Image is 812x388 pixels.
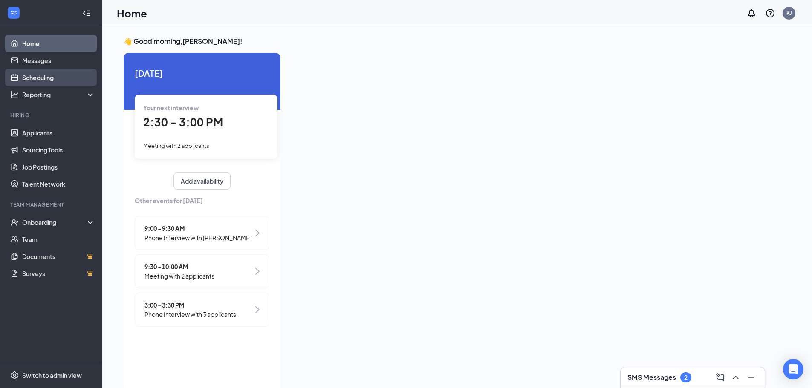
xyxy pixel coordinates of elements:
a: Scheduling [22,69,95,86]
div: Onboarding [22,218,88,227]
div: Reporting [22,90,95,99]
span: 2:30 - 3:00 PM [143,115,223,129]
svg: Notifications [746,8,757,18]
svg: Minimize [746,372,756,382]
svg: QuestionInfo [765,8,775,18]
div: KJ [786,9,792,17]
svg: WorkstreamLogo [9,9,18,17]
span: Other events for [DATE] [135,196,269,205]
button: Minimize [744,371,758,384]
button: ComposeMessage [714,371,727,384]
a: Sourcing Tools [22,141,95,158]
span: Phone Interview with 3 applicants [144,310,236,319]
a: Applicants [22,124,95,141]
h1: Home [117,6,147,20]
button: ChevronUp [729,371,743,384]
button: Add availability [173,172,231,190]
div: Switch to admin view [22,371,82,379]
svg: UserCheck [10,218,19,227]
svg: Settings [10,371,19,379]
a: Home [22,35,95,52]
span: 9:30 - 10:00 AM [144,262,214,271]
span: Meeting with 2 applicants [144,271,214,281]
div: Open Intercom Messenger [783,359,803,379]
span: 3:00 - 3:30 PM [144,300,236,310]
h3: 👋 Good morning, [PERSON_NAME] ! [124,37,765,46]
h3: SMS Messages [627,373,676,382]
a: Job Postings [22,158,95,175]
div: Hiring [10,112,93,119]
svg: Analysis [10,90,19,99]
span: [DATE] [135,66,269,80]
span: Meeting with 2 applicants [143,142,209,149]
a: Messages [22,52,95,69]
a: SurveysCrown [22,265,95,282]
a: DocumentsCrown [22,248,95,265]
span: 9:00 - 9:30 AM [144,224,251,233]
span: Phone Interview with [PERSON_NAME] [144,233,251,242]
svg: Collapse [82,9,91,17]
span: Your next interview [143,104,199,112]
a: Talent Network [22,175,95,193]
svg: ComposeMessage [715,372,725,382]
div: Team Management [10,201,93,208]
a: Team [22,231,95,248]
svg: ChevronUp [731,372,741,382]
div: 2 [684,374,688,381]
